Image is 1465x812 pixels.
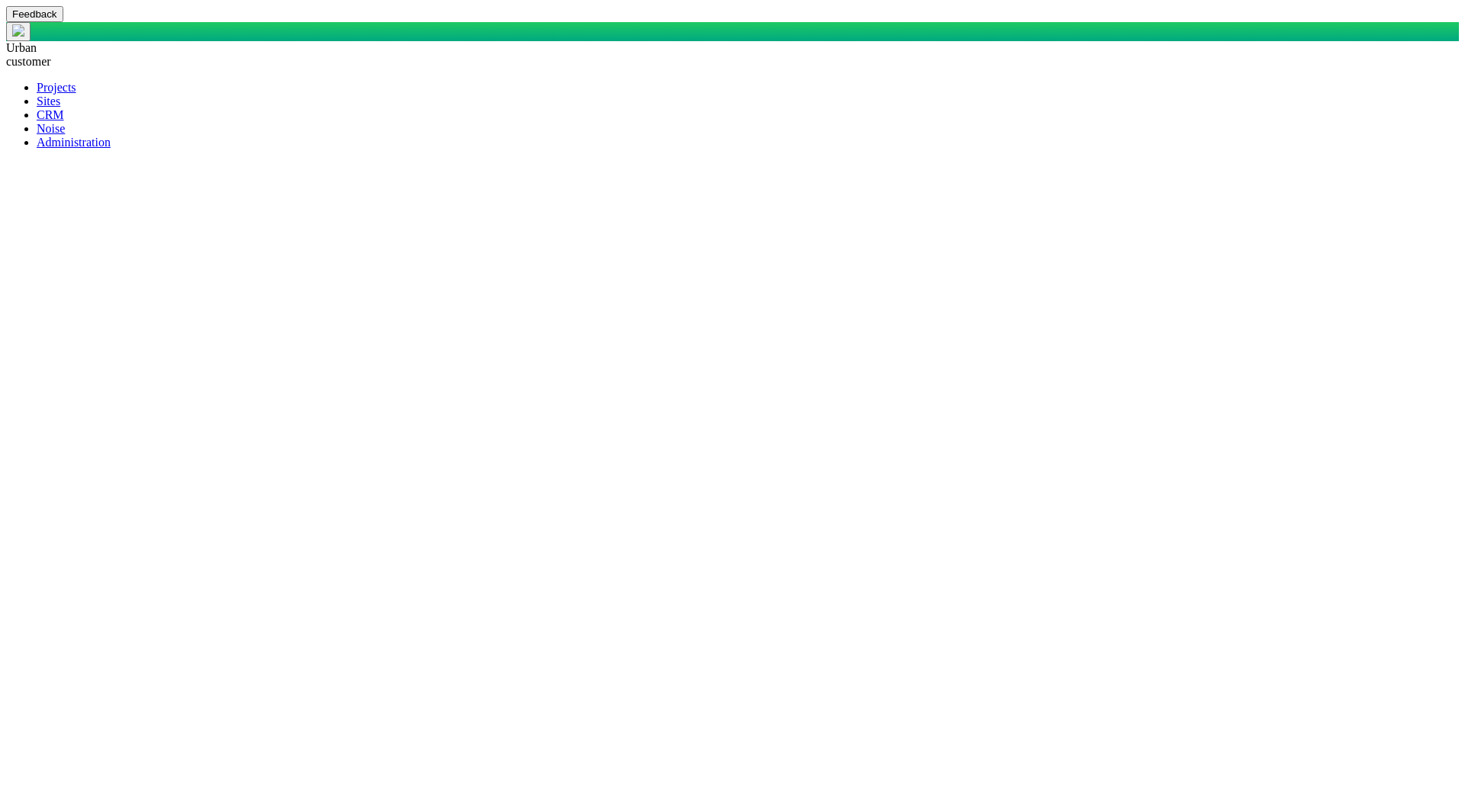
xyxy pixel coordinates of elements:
img: UrbanGroupSolutionsTheme$USG_Images$logo.png [12,24,24,37]
span: Urban [6,41,37,54]
div: customer [6,55,1459,69]
button: Feedback [6,6,63,22]
span: customer [6,55,51,68]
a: CRM [37,108,64,121]
a: Noise [37,122,65,135]
a: Administration [37,136,111,149]
a: Sites [37,95,60,108]
a: Projects [37,81,76,94]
